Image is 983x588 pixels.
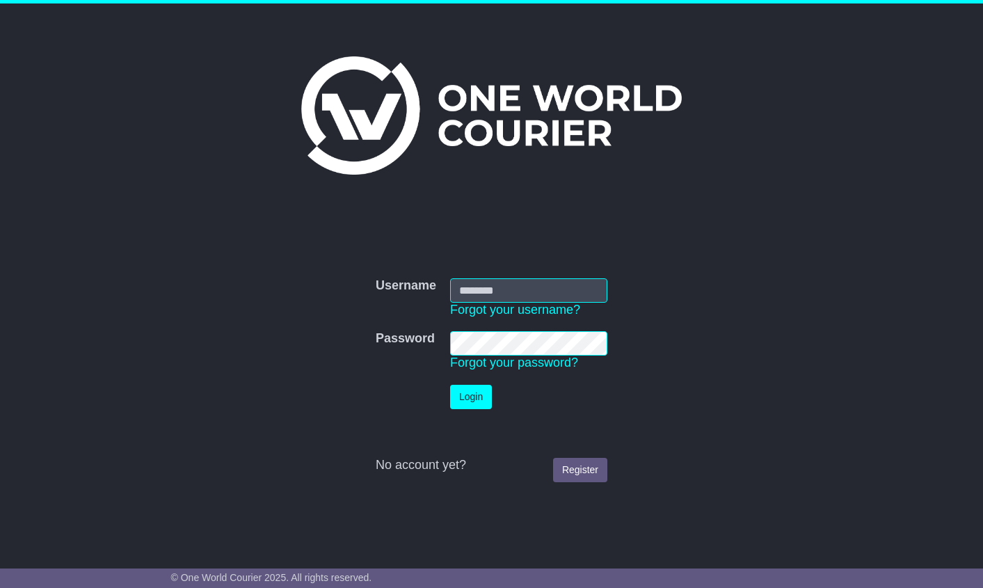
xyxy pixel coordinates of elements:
span: © One World Courier 2025. All rights reserved. [171,572,372,583]
div: No account yet? [376,458,607,473]
label: Username [376,278,436,294]
a: Forgot your username? [450,303,580,317]
img: One World [301,56,681,175]
a: Register [553,458,607,482]
a: Forgot your password? [450,356,578,370]
label: Password [376,331,435,347]
button: Login [450,385,492,409]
